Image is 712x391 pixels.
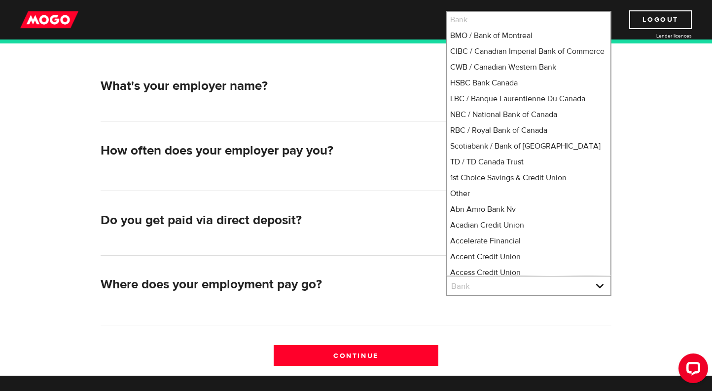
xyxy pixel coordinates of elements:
li: CWB / Canadian Western Bank [447,59,610,75]
li: NBC / National Bank of Canada [447,107,610,122]
li: HSBC Bank Canada [447,75,610,91]
li: 1st Choice Savings & Credit Union [447,170,610,186]
li: RBC / Royal Bank of Canada [447,122,610,138]
h2: Where does your employment pay go? [101,277,439,292]
input: Continue [274,345,439,366]
li: Abn Amro Bank Nv [447,201,610,217]
h2: How often does your employer pay you? [101,143,439,158]
li: Other [447,186,610,201]
iframe: LiveChat chat widget [671,350,712,391]
li: CIBC / Canadian Imperial Bank of Commerce [447,43,610,59]
li: LBC / Banque Laurentienne Du Canada [447,91,610,107]
a: Logout [629,10,692,29]
a: Lender licences [618,32,692,39]
li: Accent Credit Union [447,249,610,265]
li: Access Credit Union [447,265,610,280]
li: TD / TD Canada Trust [447,154,610,170]
h2: Do you get paid via direct deposit? [101,213,439,228]
li: Scotiabank / Bank of [GEOGRAPHIC_DATA] [447,138,610,154]
img: mogo_logo-11ee424be714fa7cbb0f0f49df9e16ec.png [20,10,78,29]
li: Acadian Credit Union [447,217,610,233]
li: BMO / Bank of Montreal [447,28,610,43]
li: Accelerate Financial [447,233,610,249]
li: Bank [447,12,610,28]
h2: What's your employer name? [101,78,439,94]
